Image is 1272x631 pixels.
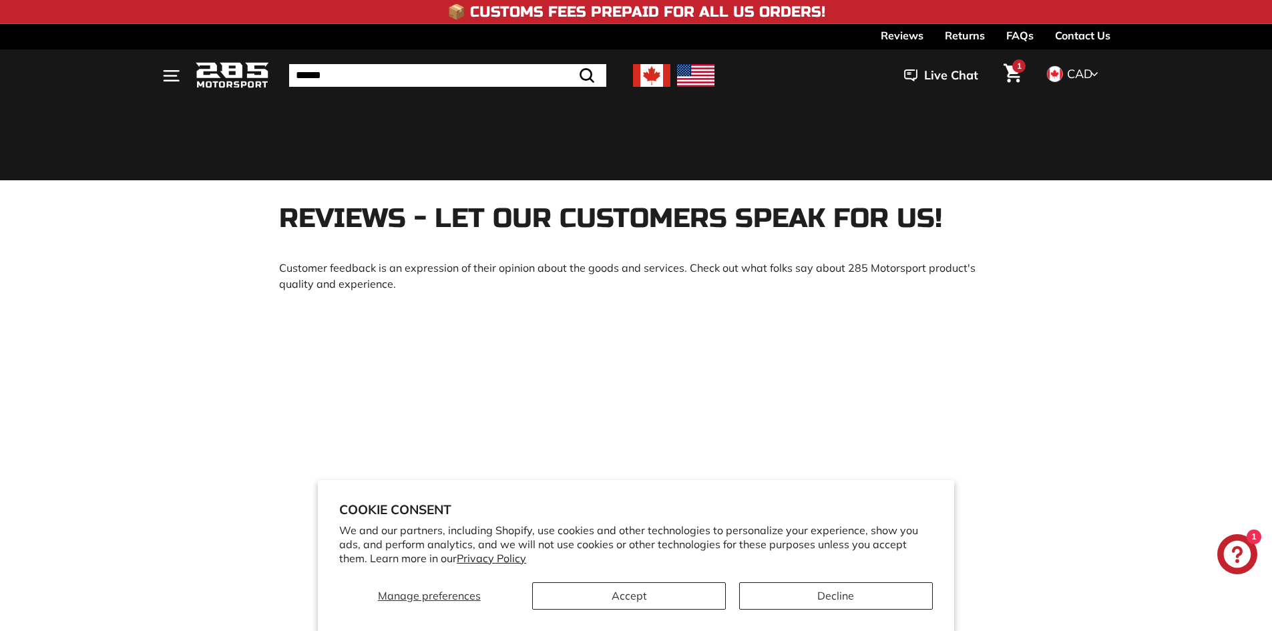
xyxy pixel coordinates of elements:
[996,53,1030,98] a: Cart
[739,582,933,610] button: Decline
[447,4,825,20] h4: 📦 Customs Fees Prepaid for All US Orders!
[924,67,978,84] span: Live Chat
[945,24,985,47] a: Returns
[378,589,481,602] span: Manage preferences
[289,64,606,87] input: Search
[457,552,526,565] a: Privacy Policy
[1055,24,1110,47] a: Contact Us
[196,60,269,91] img: Logo_285_Motorsport_areodynamics_components
[339,523,933,565] p: We and our partners, including Shopify, use cookies and other technologies to personalize your ex...
[339,501,933,517] h2: Cookie consent
[1213,534,1261,578] inbox-online-store-chat: Shopify online store chat
[1017,61,1022,71] span: 1
[279,260,994,292] div: Customer feedback is an expression of their opinion about the goods and services. Check out what ...
[887,59,996,92] button: Live Chat
[881,24,923,47] a: Reviews
[532,582,726,610] button: Accept
[1067,66,1092,81] span: CAD
[279,204,994,233] h1: Reviews - Let our customers speak for us!
[339,582,519,610] button: Manage preferences
[1006,24,1034,47] a: FAQs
